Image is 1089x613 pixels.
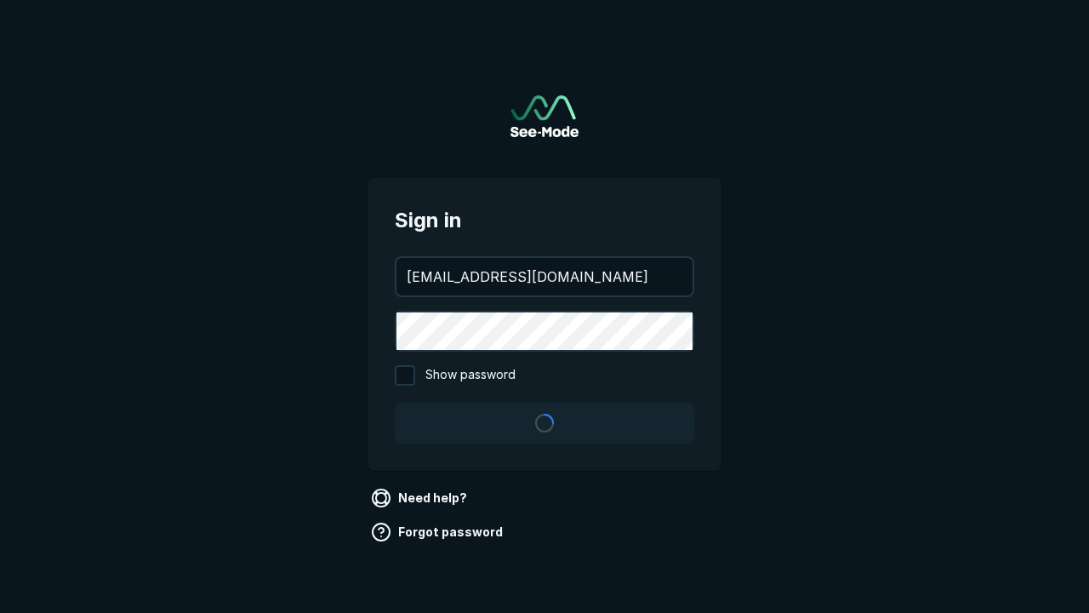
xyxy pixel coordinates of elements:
input: your@email.com [396,258,693,295]
a: Go to sign in [510,95,579,137]
img: See-Mode Logo [510,95,579,137]
a: Forgot password [368,518,510,546]
span: Sign in [395,205,694,236]
a: Need help? [368,484,474,512]
span: Show password [425,365,516,386]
